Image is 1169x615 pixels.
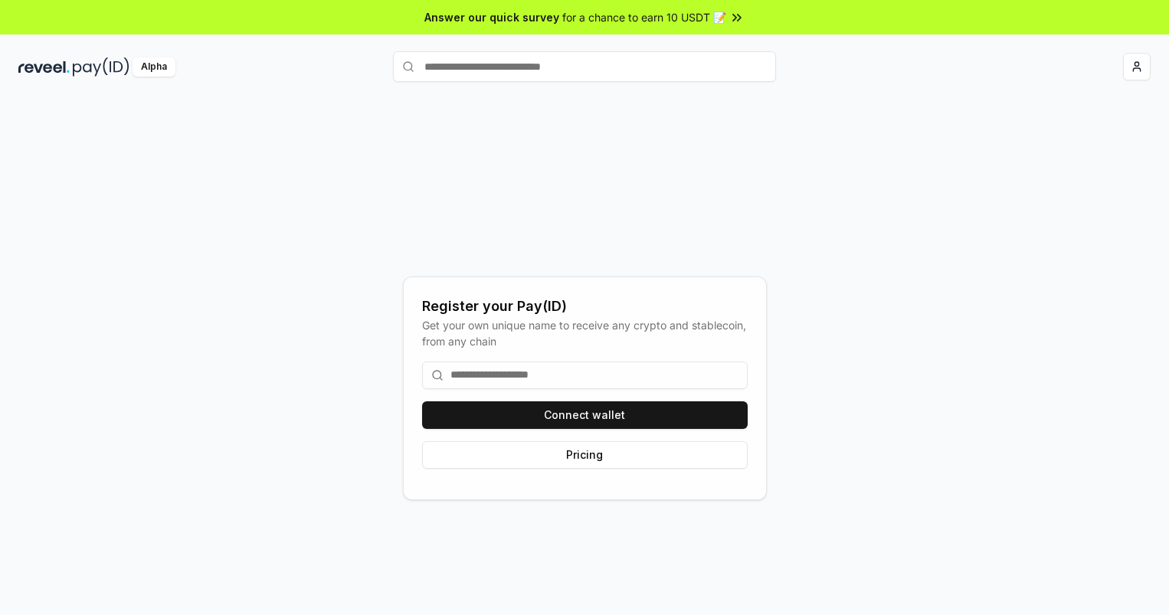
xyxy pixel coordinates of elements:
span: Answer our quick survey [424,9,559,25]
div: Register your Pay(ID) [422,296,748,317]
button: Connect wallet [422,401,748,429]
span: for a chance to earn 10 USDT 📝 [562,9,726,25]
img: reveel_dark [18,57,70,77]
img: pay_id [73,57,129,77]
div: Get your own unique name to receive any crypto and stablecoin, from any chain [422,317,748,349]
div: Alpha [133,57,175,77]
button: Pricing [422,441,748,469]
